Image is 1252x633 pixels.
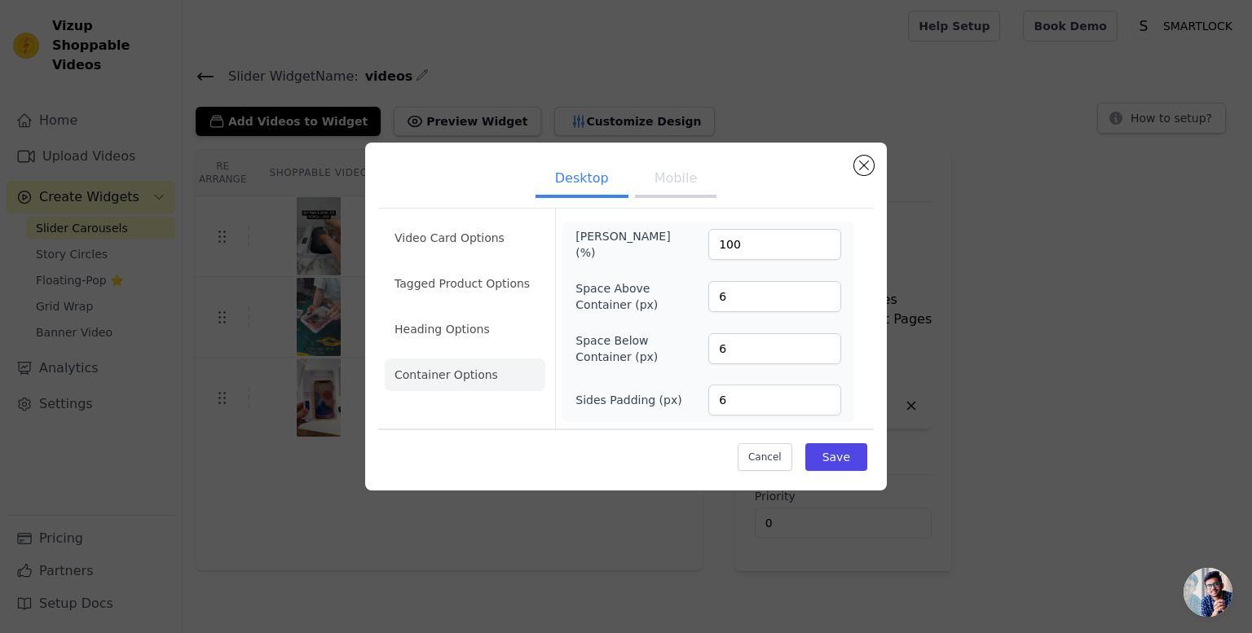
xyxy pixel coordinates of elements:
[575,280,664,313] label: Space Above Container (px)
[1184,568,1232,617] div: Open chat
[385,222,545,254] li: Video Card Options
[575,228,664,261] label: [PERSON_NAME] (%)
[385,267,545,300] li: Tagged Product Options
[385,313,545,345] li: Heading Options
[575,332,664,365] label: Space Below Container (px)
[738,443,792,471] button: Cancel
[854,156,874,175] button: Close modal
[635,162,716,198] button: Mobile
[575,392,681,408] label: Sides Padding (px)
[385,358,545,391] li: Container Options
[536,162,628,198] button: Desktop
[805,443,867,471] button: Save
